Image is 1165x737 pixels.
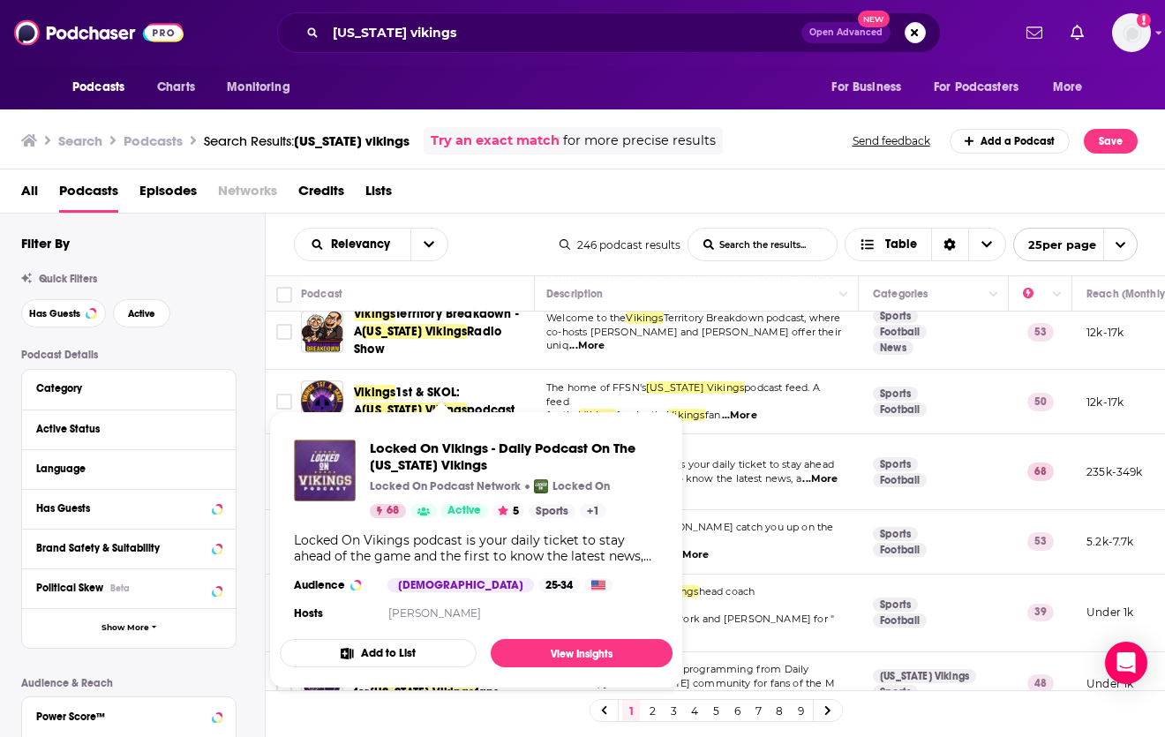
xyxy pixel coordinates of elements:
[298,177,344,213] a: Credits
[354,306,395,321] span: Vikings
[124,132,183,149] h3: Podcasts
[354,385,395,400] span: Vikings
[491,639,673,667] a: View Insights
[1086,676,1133,691] p: Under 1k
[276,324,292,340] span: Toggle select row
[622,700,640,721] a: 1
[431,131,560,151] a: Try an exact match
[809,28,883,37] span: Open Advanced
[1086,534,1134,549] p: 5.2k-7.7k
[546,381,820,408] span: podcast feed. A feed
[113,299,170,327] button: Active
[21,235,70,252] h2: Filter By
[538,578,580,592] div: 25-34
[873,387,918,401] a: Sports
[14,16,184,49] a: Podchaser - Follow, Share and Rate Podcasts
[1014,231,1096,259] span: 25 per page
[749,700,767,721] a: 7
[873,457,918,471] a: Sports
[146,71,206,104] a: Charts
[21,299,106,327] button: Has Guests
[885,238,917,251] span: Table
[792,700,809,721] a: 9
[36,417,222,440] button: Active Status
[802,472,838,486] span: ...More
[873,543,927,557] a: Football
[59,177,118,213] a: Podcasts
[873,473,927,487] a: Football
[21,677,237,689] p: Audience & Reach
[1112,13,1151,52] span: Logged in as WorldWide452
[294,440,356,501] a: Locked On Vikings - Daily Podcast On The Minnesota Vikings
[626,613,834,625] span: Radio Network and [PERSON_NAME] for "
[626,312,663,324] span: Vikings
[58,132,102,149] h3: Search
[873,685,918,699] a: Sports
[1105,642,1147,684] div: Open Intercom Messenger
[1027,532,1054,550] p: 53
[534,479,548,493] img: Locked On
[387,502,399,520] span: 68
[1086,325,1124,340] p: 12k-17k
[331,238,396,251] span: Relevancy
[637,458,834,470] span: podcast is your daily ticket to stay ahead
[365,177,392,213] a: Lists
[60,71,147,104] button: open menu
[370,440,658,473] a: Locked On Vikings - Daily Podcast On The Minnesota Vikings
[1137,13,1151,27] svg: Add a profile image
[546,312,626,324] span: Welcome to the
[110,583,130,594] div: Beta
[370,504,406,518] a: 68
[36,502,207,515] div: Has Guests
[873,309,918,323] a: Sports
[546,472,801,485] span: of the game and the first to know the latest news, a
[204,132,410,149] a: Search Results:[US_STATE] vikings
[873,402,927,417] a: Football
[534,479,610,493] a: Locked OnLocked On
[1027,463,1054,480] p: 68
[387,578,534,592] div: [DEMOGRAPHIC_DATA]
[560,238,680,252] div: 246 podcast results
[667,409,704,421] span: Vikings
[362,324,467,339] span: [US_STATE] Vikings
[294,578,373,592] h3: Audience
[546,381,646,394] span: The home of FFSN's
[294,132,410,149] span: [US_STATE] vikings
[277,12,941,53] div: Search podcasts, credits, & more...
[873,283,928,305] div: Categories
[1027,393,1054,410] p: 50
[21,177,38,213] a: All
[1112,13,1151,52] img: User Profile
[643,700,661,721] a: 2
[440,504,488,518] a: Active
[922,71,1044,104] button: open menu
[36,711,207,723] div: Power Score™
[770,700,788,721] a: 8
[728,700,746,721] a: 6
[705,409,721,421] span: fan
[873,669,976,683] a: [US_STATE] Vikings
[36,537,222,559] button: Brand Safety & Suitability
[819,71,923,104] button: open menu
[39,273,97,285] span: Quick Filters
[580,504,606,518] a: +1
[1013,228,1138,261] button: open menu
[294,532,658,564] div: Locked On Vikings podcast is your daily ticket to stay ahead of the game and the first to know th...
[354,384,529,419] a: Vikings1st & SKOL: A[US_STATE] Vikingspodcast
[22,608,236,648] button: Show More
[301,283,342,305] div: Podcast
[1041,71,1105,104] button: open menu
[665,700,682,721] a: 3
[157,75,195,100] span: Charts
[1027,323,1054,341] p: 53
[280,639,477,667] button: Add to List
[1027,604,1054,621] p: 39
[950,129,1071,154] a: Add a Podcast
[72,75,124,100] span: Podcasts
[36,704,222,726] button: Power Score™
[664,312,841,324] span: Territory Breakdown podcast, where
[546,521,833,547] span: [PERSON_NAME] & [PERSON_NAME] catch you up on the latest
